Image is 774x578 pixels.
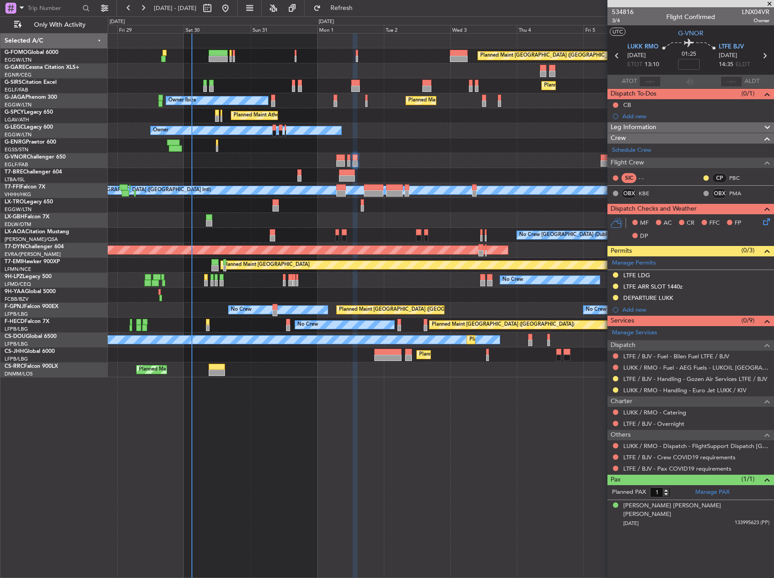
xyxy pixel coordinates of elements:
[623,420,684,428] a: LTFE / BJV - Overnight
[678,29,703,38] span: G-VNOR
[719,60,733,69] span: 14:35
[432,318,574,332] div: Planned Maint [GEOGRAPHIC_DATA] ([GEOGRAPHIC_DATA])
[5,80,22,85] span: G-SIRS
[639,76,661,87] input: --:--
[5,296,29,303] a: FCBB/BZV
[5,101,32,108] a: EGGW/LTN
[5,356,28,362] a: LFPB/LBG
[623,386,746,394] a: LUKK / RMO - Handling - Euro Jet LUKK / KIV
[5,349,24,354] span: CS-JHH
[184,25,250,33] div: Sat 30
[519,228,621,242] div: No Crew [GEOGRAPHIC_DATA] (Dublin Intl)
[154,4,196,12] span: [DATE] - [DATE]
[611,316,634,326] span: Services
[5,341,28,347] a: LFPB/LBG
[5,140,56,145] a: G-ENRGPraetor 600
[544,79,687,92] div: Planned Maint [GEOGRAPHIC_DATA] ([GEOGRAPHIC_DATA])
[612,7,634,17] span: 534816
[623,442,769,450] a: LUKK / RMO - Dispatch - FlightSupport Dispatch [GEOGRAPHIC_DATA]
[611,122,656,133] span: Leg Information
[251,25,317,33] div: Sun 31
[223,258,310,272] div: Planned Maint [GEOGRAPHIC_DATA]
[640,232,648,241] span: DP
[5,304,24,309] span: F-GPNJ
[502,273,523,287] div: No Crew
[623,520,639,527] span: [DATE]
[5,281,31,288] a: LFMD/CEQ
[5,169,23,175] span: T7-BRE
[621,188,636,198] div: OBX
[742,17,769,24] span: Owner
[319,18,334,26] div: [DATE]
[24,22,96,28] span: Only With Activity
[623,364,769,371] a: LUKK / RMO - Fuel - AEG Fuels - LUKOIL [GEOGRAPHIC_DATA] - [GEOGRAPHIC_DATA] / RMO
[5,251,61,258] a: EVRA/[PERSON_NAME]
[5,140,26,145] span: G-ENRG
[53,183,211,197] div: [PERSON_NAME][GEOGRAPHIC_DATA] ([GEOGRAPHIC_DATA] Intl)
[719,43,744,52] span: LTFE BJV
[627,43,659,52] span: LUKK RMO
[5,371,33,377] a: DNMM/LOS
[5,214,49,220] a: LX-GBHFalcon 7X
[623,352,729,360] a: LTFE / BJV - Fuel - Bilen Fuel LTFE / BJV
[623,294,673,302] div: DEPARTURE LUKK
[5,364,24,369] span: CS-RRC
[5,229,25,235] span: LX-AOA
[611,158,644,168] span: Flight Crew
[5,214,24,220] span: LX-GBH
[5,319,49,324] a: F-HECDFalcon 7X
[5,146,29,153] a: EGSS/STN
[117,25,184,33] div: Fri 29
[139,363,282,376] div: Planned Maint [GEOGRAPHIC_DATA] ([GEOGRAPHIC_DATA])
[639,174,659,182] div: - -
[611,204,697,214] span: Dispatch Checks and Weather
[5,244,25,250] span: T7-DYN
[612,488,646,497] label: Planned PAX
[741,246,755,255] span: (0/3)
[168,94,196,107] div: Owner Ibiza
[623,283,683,290] div: LTFE ARR SLOT 1440z
[5,334,57,339] a: CS-DOUGlobal 6500
[639,189,659,197] a: KBE
[5,176,25,183] a: LTBA/ISL
[719,51,737,60] span: [DATE]
[5,289,56,294] a: 9H-YAAGlobal 5000
[745,77,760,86] span: ALDT
[5,154,66,160] a: G-VNORChallenger 650
[5,65,79,70] a: G-GARECessna Citation XLS+
[5,259,60,265] a: T7-EMIHawker 900XP
[5,266,31,273] a: LFMN/NCE
[611,475,621,485] span: Pax
[5,125,53,130] a: G-LEGCLegacy 600
[623,271,650,279] div: LTFE LDG
[5,110,24,115] span: G-SPCY
[5,125,24,130] span: G-LEGC
[621,173,636,183] div: SIC
[309,1,363,15] button: Refresh
[450,25,517,33] div: Wed 3
[741,474,755,484] span: (1/1)
[5,50,28,55] span: G-FOMO
[234,109,338,122] div: Planned Maint Athens ([PERSON_NAME] Intl)
[735,519,769,527] span: 133995623 (PP)
[5,184,20,190] span: T7-FFI
[110,18,125,26] div: [DATE]
[5,80,57,85] a: G-SIRSCitation Excel
[5,311,28,318] a: LFPB/LBG
[5,334,26,339] span: CS-DOU
[645,60,659,69] span: 13:10
[5,199,24,205] span: LX-TRO
[611,340,635,351] span: Dispatch
[612,259,656,268] a: Manage Permits
[5,65,25,70] span: G-GARE
[5,289,25,294] span: 9H-YAA
[729,174,750,182] a: PBC
[5,349,55,354] a: CS-JHHGlobal 6000
[623,409,686,416] a: LUKK / RMO - Catering
[384,25,450,33] div: Tue 2
[469,333,612,347] div: Planned Maint [GEOGRAPHIC_DATA] ([GEOGRAPHIC_DATA])
[5,131,32,138] a: EGGW/LTN
[627,51,646,60] span: [DATE]
[323,5,361,11] span: Refresh
[5,95,25,100] span: G-JAGA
